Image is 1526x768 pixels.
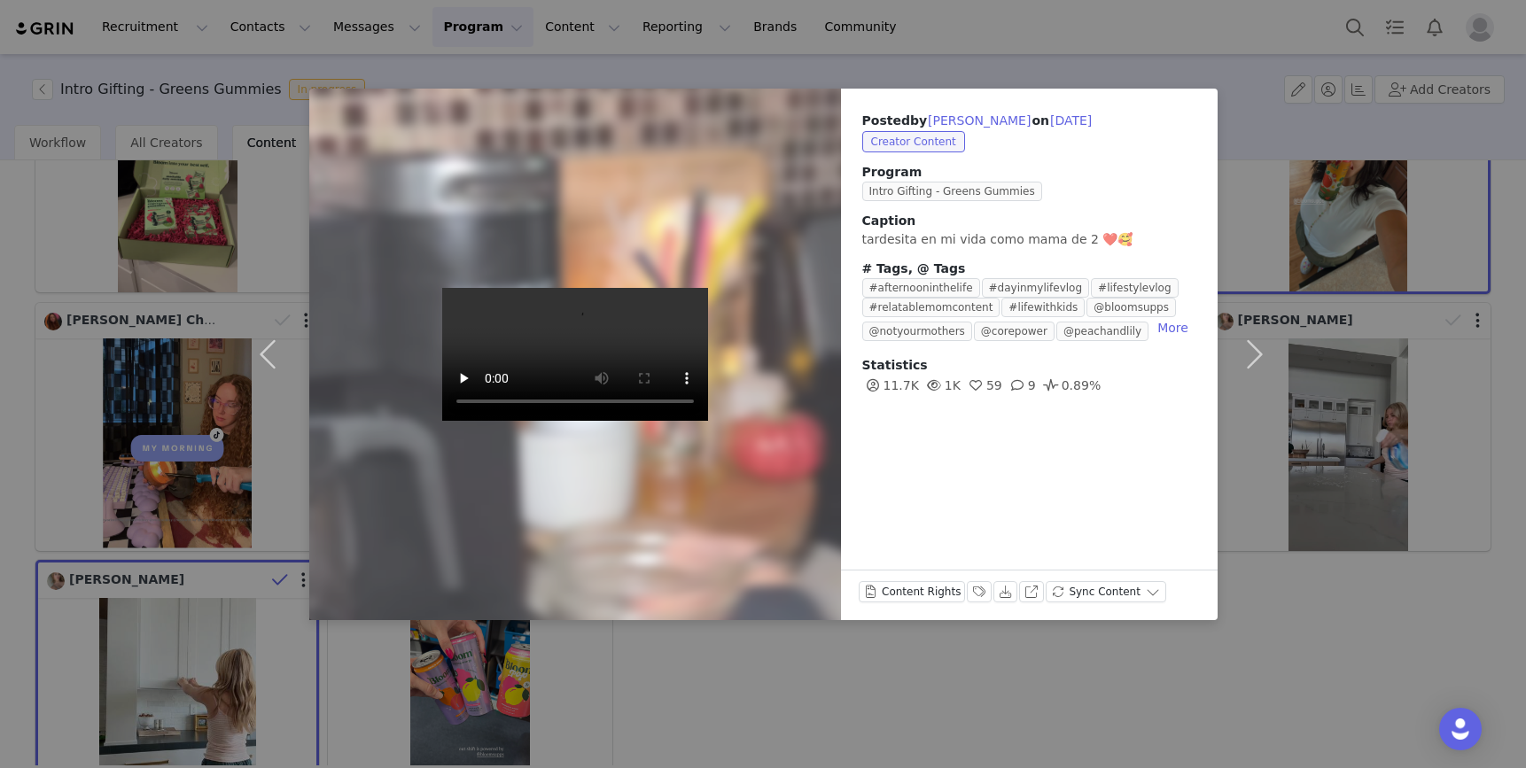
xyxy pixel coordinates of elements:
span: Creator Content [862,131,965,152]
span: by [910,113,1032,128]
span: @notyourmothers [862,322,972,341]
span: #relatablemomcontent [862,298,1000,317]
span: #lifestylevlog [1091,278,1179,298]
span: Posted on [862,113,1094,128]
span: tardesita en mi vida como mama de 2 ❤️🥰 [862,232,1133,246]
span: Program [862,163,1196,182]
button: More [1150,317,1195,338]
span: # Tags, @ Tags [862,261,966,275]
span: #afternooninthelife [862,278,980,298]
span: 1K [923,378,961,392]
button: [PERSON_NAME] [927,110,1032,131]
div: Open Intercom Messenger [1439,708,1482,750]
span: 11.7K [862,378,919,392]
span: @corepower [974,322,1055,341]
button: [DATE] [1049,110,1093,131]
span: Caption [862,213,916,228]
span: 9 [1007,378,1036,392]
span: 0.89% [1040,378,1101,392]
button: Sync Content [1046,581,1166,602]
span: Statistics [862,358,928,372]
span: @bloomsupps [1086,298,1176,317]
a: Intro Gifting - Greens Gummies [862,183,1049,198]
span: 59 [965,378,1002,392]
span: #dayinmylifevlog [982,278,1090,298]
span: #lifewithkids [1001,298,1085,317]
span: Intro Gifting - Greens Gummies [862,182,1042,201]
button: Content Rights [859,581,966,602]
span: @peachandlily [1056,322,1148,341]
